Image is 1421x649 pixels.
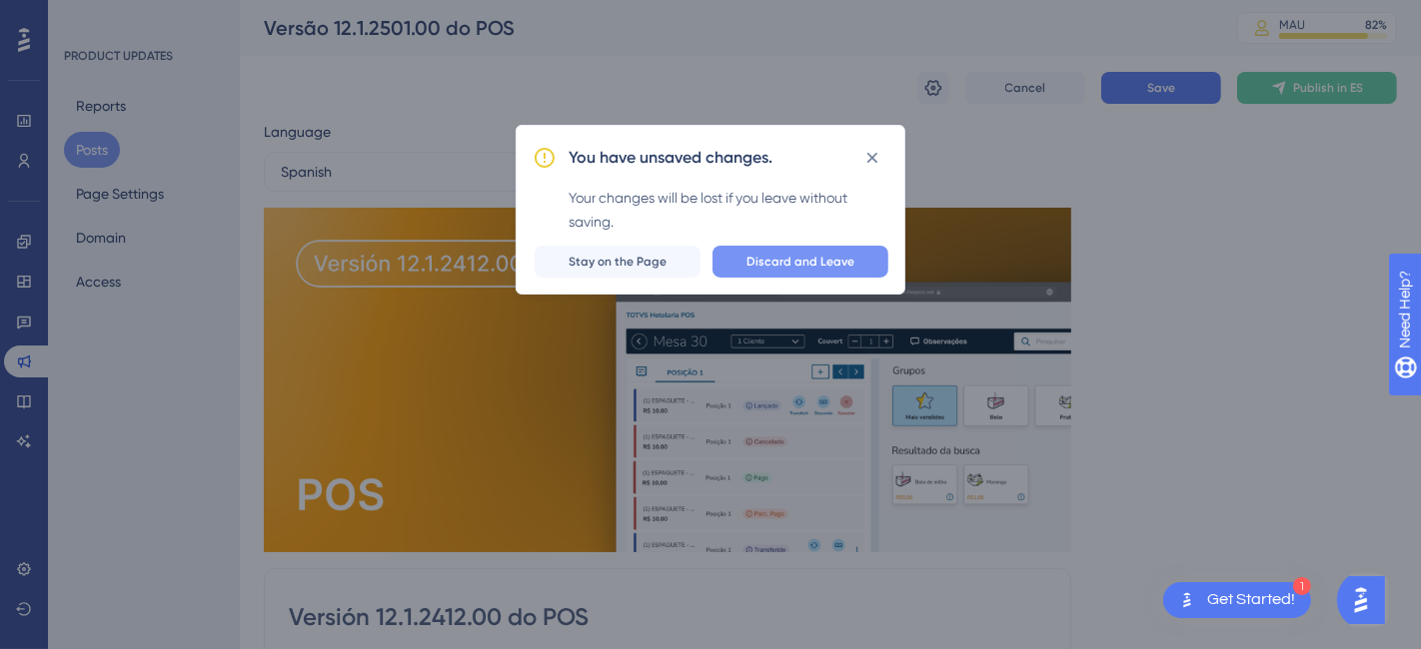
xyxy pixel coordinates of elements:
div: Get Started! [1207,589,1295,611]
div: 1 [1293,577,1311,595]
h2: You have unsaved changes. [569,146,772,170]
div: Your changes will be lost if you leave without saving. [569,186,888,234]
span: Discard and Leave [746,254,854,270]
span: Stay on the Page [569,254,667,270]
span: Need Help? [47,5,125,29]
img: launcher-image-alternative-text [1175,588,1199,612]
div: Open Get Started! checklist, remaining modules: 1 [1163,582,1311,618]
iframe: UserGuiding AI Assistant Launcher [1337,570,1397,630]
